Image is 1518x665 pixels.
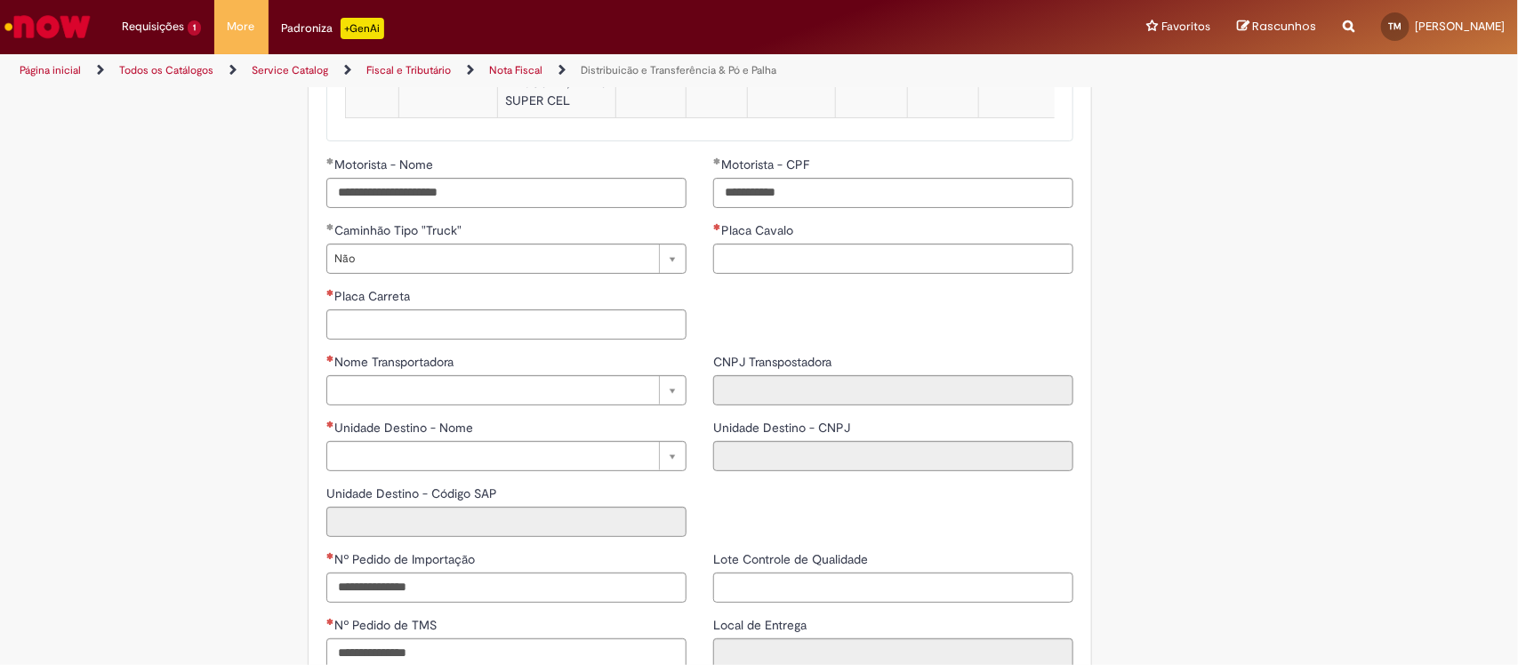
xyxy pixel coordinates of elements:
span: Necessários [326,421,334,428]
input: Unidade Destino - Código SAP [326,507,687,537]
span: Necessários [713,223,721,230]
div: Padroniza [282,18,384,39]
a: Limpar campo Unidade Destino - Nome [326,441,687,471]
span: Obrigatório Preenchido [713,157,721,164]
span: Somente leitura - Unidade Destino - CNPJ [713,420,854,436]
a: Nota Fiscal [489,63,542,77]
input: Motorista - CPF [713,178,1073,208]
span: Necessários - Nome Transportadora [334,354,457,370]
a: Service Catalog [252,63,328,77]
input: Placa Carreta [326,309,687,340]
input: CNPJ Transpostadora [713,375,1073,405]
span: More [228,18,255,36]
span: Não [334,244,650,273]
span: Necessários [326,289,334,296]
p: +GenAi [341,18,384,39]
span: Nº Pedido de TMS [334,617,440,633]
span: Somente leitura - CNPJ Transpostadora [713,354,835,370]
span: 1 [188,20,201,36]
span: Placa Cavalo [721,222,797,238]
a: Página inicial [20,63,81,77]
a: Todos os Catálogos [119,63,213,77]
span: [PERSON_NAME] [1415,19,1505,34]
span: Unidade Destino - Nome [334,420,477,436]
a: Rascunhos [1237,19,1316,36]
span: Necessários [326,618,334,625]
span: Somente leitura - Unidade Destino - Código SAP [326,485,501,501]
img: ServiceNow [2,9,93,44]
span: Somente leitura - Local de Entrega [713,617,810,633]
span: Necessários [326,355,334,362]
input: Lote Controle de Qualidade [713,573,1073,603]
input: Placa Cavalo [713,244,1073,274]
span: Requisições [122,18,184,36]
span: Favoritos [1161,18,1210,36]
span: Nº Pedido de Importação [334,551,478,567]
input: Motorista - Nome [326,178,687,208]
label: Somente leitura - Unidade Destino - Código SAP [326,485,501,502]
span: Motorista - CPF [721,156,813,172]
input: Nº Pedido de Importação [326,573,687,603]
span: Motorista - Nome [334,156,437,172]
span: Rascunhos [1252,18,1316,35]
ul: Trilhas de página [13,54,999,87]
span: Lote Controle de Qualidade [713,551,871,567]
a: Limpar campo Nome Transportadora [326,375,687,405]
input: Unidade Destino - CNPJ [713,441,1073,471]
a: Fiscal e Tributário [366,63,451,77]
span: Placa Carreta [334,288,414,304]
span: Caminhão Tipo "Truck" [334,222,465,238]
span: TM [1389,20,1402,32]
a: Distribuicão e Transferência & Pó e Palha [581,63,776,77]
span: Obrigatório Preenchido [326,223,334,230]
span: Necessários [326,552,334,559]
span: Obrigatório Preenchido [326,157,334,164]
